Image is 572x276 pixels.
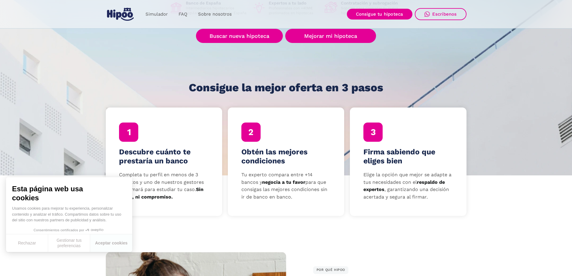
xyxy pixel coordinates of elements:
strong: Sin coste, ni compromiso. [119,187,203,200]
strong: negocia a tu favor [262,179,305,185]
a: FAQ [173,8,193,20]
p: Completa tu perfil en menos de 3 minutos y uno de nuestros gestores te llamará para estudiar tu c... [119,171,209,201]
a: Sobre nosotros [193,8,237,20]
p: Tu experto compara entre +14 bancos y para que consigas las mejores condiciones sin ir de banco e... [241,171,331,201]
a: home [106,5,135,23]
h4: Descubre cuánto te prestaría un banco [119,147,209,165]
a: Consigue tu hipoteca [347,9,412,20]
p: Elige la opción que mejor se adapte a tus necesidades con el , garantizando una decisión acertada... [363,171,453,201]
div: Escríbenos [432,11,457,17]
a: Buscar nueva hipoteca [196,29,283,43]
a: Simulador [140,8,173,20]
a: Escríbenos [415,8,466,20]
a: Mejorar mi hipoteca [285,29,376,43]
h4: Firma sabiendo que eliges bien [363,147,453,165]
h4: Obtén las mejores condiciones [241,147,331,165]
h1: Consigue la mejor oferta en 3 pasos [189,82,383,94]
div: POR QUÉ HIPOO [313,266,349,274]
